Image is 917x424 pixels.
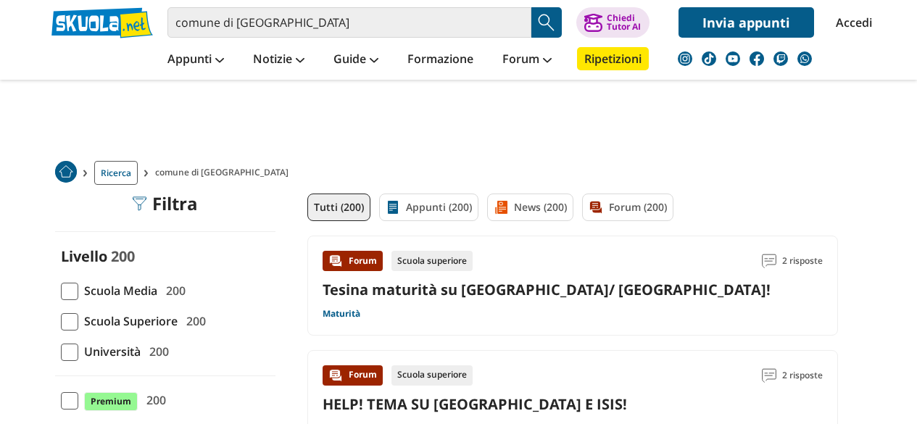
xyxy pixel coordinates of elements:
[164,47,228,73] a: Appunti
[323,251,383,271] div: Forum
[782,251,823,271] span: 2 risposte
[323,308,360,320] a: Maturità
[782,365,823,386] span: 2 risposte
[249,47,308,73] a: Notizie
[773,51,788,66] img: twitch
[78,281,157,300] span: Scuola Media
[132,194,198,214] div: Filtra
[750,51,764,66] img: facebook
[762,368,776,383] img: Commenti lettura
[181,312,206,331] span: 200
[84,392,138,411] span: Premium
[307,194,370,221] a: Tutti (200)
[78,312,178,331] span: Scuola Superiore
[323,365,383,386] div: Forum
[132,196,146,211] img: Filtra filtri mobile
[94,161,138,185] a: Ricerca
[155,161,294,185] span: comune di [GEOGRAPHIC_DATA]
[386,200,400,215] img: Appunti filtro contenuto
[726,51,740,66] img: youtube
[607,14,641,31] div: Chiedi Tutor AI
[577,47,649,70] a: Ripetizioni
[487,194,573,221] a: News (200)
[836,7,866,38] a: Accedi
[576,7,650,38] button: ChiediTutor AI
[589,200,603,215] img: Forum filtro contenuto
[323,394,627,414] a: HELP! TEMA SU [GEOGRAPHIC_DATA] E ISIS!
[531,7,562,38] button: Search Button
[391,365,473,386] div: Scuola superiore
[330,47,382,73] a: Guide
[536,12,557,33] img: Cerca appunti, riassunti o versioni
[328,368,343,383] img: Forum contenuto
[160,281,186,300] span: 200
[797,51,812,66] img: WhatsApp
[678,51,692,66] img: instagram
[404,47,477,73] a: Formazione
[328,254,343,268] img: Forum contenuto
[167,7,531,38] input: Cerca appunti, riassunti o versioni
[78,342,141,361] span: Università
[111,246,135,266] span: 200
[499,47,555,73] a: Forum
[61,246,107,266] label: Livello
[144,342,169,361] span: 200
[141,391,166,410] span: 200
[762,254,776,268] img: Commenti lettura
[679,7,814,38] a: Invia appunti
[55,161,77,185] a: Home
[582,194,673,221] a: Forum (200)
[702,51,716,66] img: tiktok
[379,194,478,221] a: Appunti (200)
[391,251,473,271] div: Scuola superiore
[55,161,77,183] img: Home
[323,280,771,299] a: Tesina maturità su [GEOGRAPHIC_DATA]/ [GEOGRAPHIC_DATA]!
[494,200,508,215] img: News filtro contenuto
